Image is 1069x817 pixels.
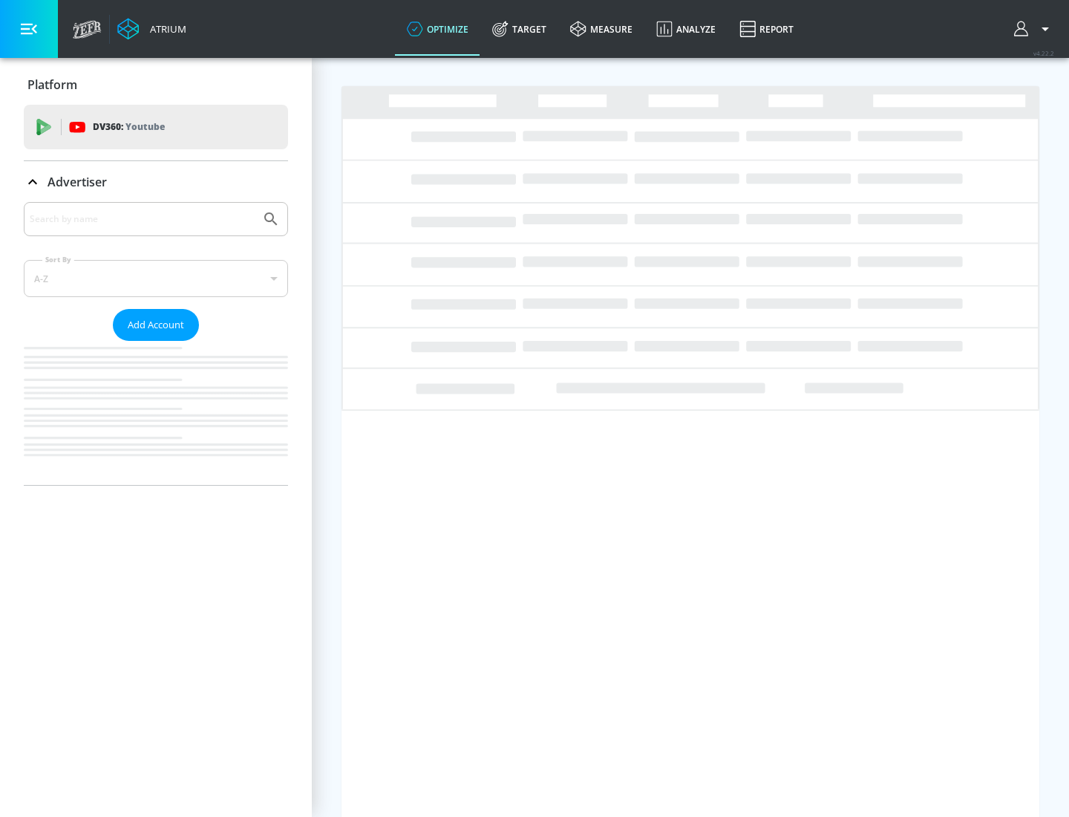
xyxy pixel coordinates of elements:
div: Atrium [144,22,186,36]
p: DV360: [93,119,165,135]
div: DV360: Youtube [24,105,288,149]
label: Sort By [42,255,74,264]
p: Youtube [125,119,165,134]
a: Atrium [117,18,186,40]
div: Platform [24,64,288,105]
nav: list of Advertiser [24,341,288,485]
a: Analyze [644,2,728,56]
a: optimize [395,2,480,56]
a: measure [558,2,644,56]
span: Add Account [128,316,184,333]
a: Report [728,2,805,56]
div: Advertiser [24,202,288,485]
a: Target [480,2,558,56]
p: Advertiser [48,174,107,190]
button: Add Account [113,309,199,341]
p: Platform [27,77,77,93]
div: Advertiser [24,161,288,203]
span: v 4.22.2 [1033,49,1054,57]
input: Search by name [30,209,255,229]
div: A-Z [24,260,288,297]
